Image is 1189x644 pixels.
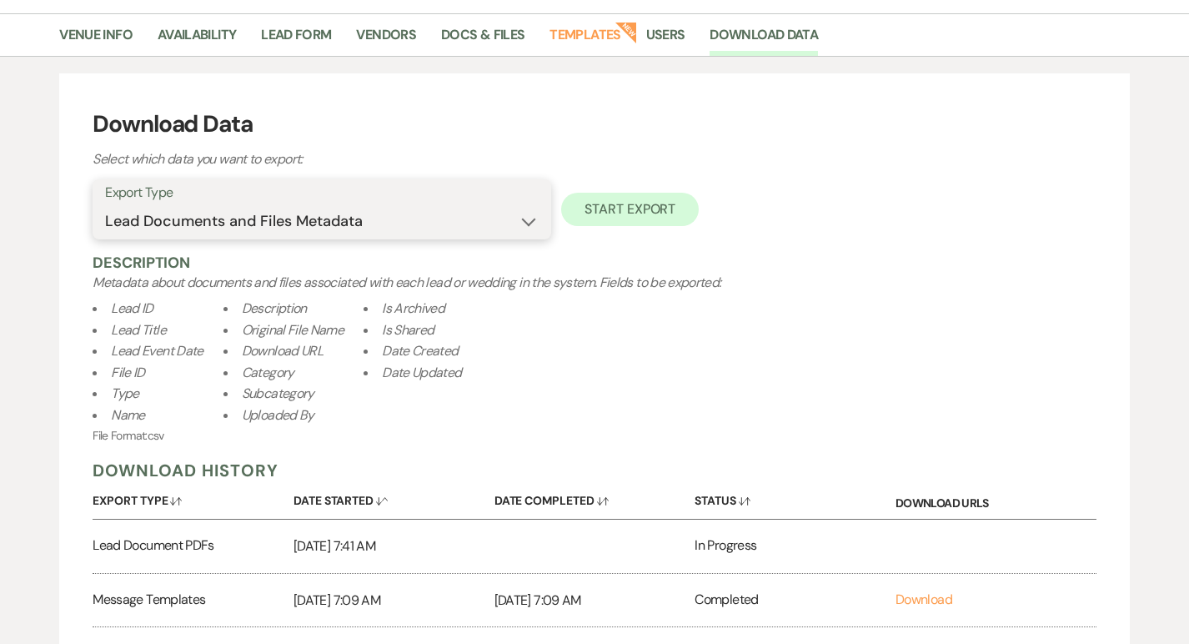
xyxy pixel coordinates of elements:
li: Lead Title [93,319,203,341]
h5: Download History [93,460,1096,481]
li: Subcategory [223,383,344,405]
li: Download URL [223,340,344,362]
h3: Download Data [93,107,1096,142]
li: Is Shared [364,319,461,341]
li: Lead ID [93,298,203,319]
a: Docs & Files [441,24,524,56]
h5: Description [93,253,1096,273]
p: File Format: csv [93,427,1096,445]
button: Start Export [561,193,699,226]
li: Lead Event Date [93,340,203,362]
div: Completed [695,574,896,627]
div: Metadata about documents and files associated with each lead or wedding in the system. [93,273,1096,427]
span: Fields to be exported: [93,274,1096,427]
a: Users [646,24,685,56]
a: Vendors [356,24,416,56]
li: Category [223,362,344,384]
li: Type [93,383,203,405]
li: Date Updated [364,362,461,384]
button: Date Started [293,481,494,514]
a: Availability [158,24,236,56]
button: Export Type [93,481,293,514]
li: File ID [93,362,203,384]
a: Lead Form [261,24,331,56]
button: Date Completed [494,481,695,514]
div: Download URLs [896,481,1096,519]
li: Name [93,405,203,426]
button: Status [695,481,896,514]
li: Is Archived [364,298,461,319]
strong: New [615,20,638,43]
a: Templates [549,24,620,56]
p: Select which data you want to export: [93,148,676,170]
a: Download [896,591,952,608]
li: Uploaded By [223,405,344,426]
div: Lead Document PDFs [93,520,293,573]
p: [DATE] 7:09 AM [293,590,494,611]
p: [DATE] 7:41 AM [293,536,494,557]
label: Export Type [105,181,539,205]
div: In Progress [695,520,896,573]
p: [DATE] 7:09 AM [494,590,695,611]
a: Download Data [710,24,818,56]
a: Venue Info [59,24,133,56]
li: Original File Name [223,319,344,341]
div: Message Templates [93,574,293,627]
li: Date Created [364,340,461,362]
li: Description [223,298,344,319]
